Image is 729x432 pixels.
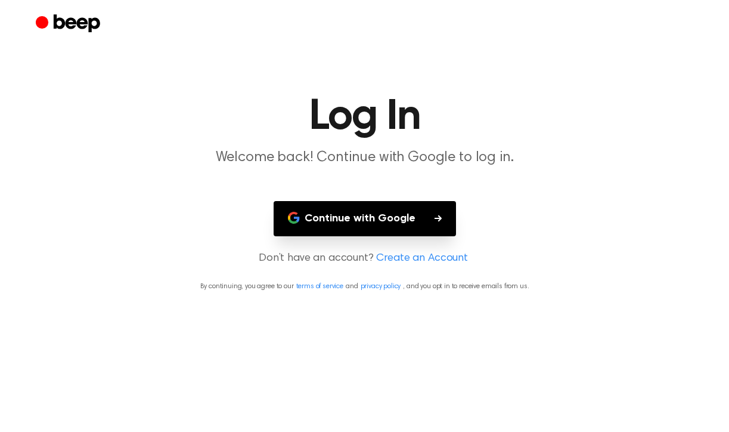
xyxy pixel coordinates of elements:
p: By continuing, you agree to our and , and you opt in to receive emails from us. [14,281,715,292]
h1: Log In [60,95,670,138]
a: Create an Account [376,251,468,267]
p: Don’t have an account? [14,251,715,267]
a: Beep [36,13,103,36]
p: Welcome back! Continue with Google to log in. [136,148,594,168]
button: Continue with Google [274,201,456,236]
a: privacy policy [361,283,401,290]
a: terms of service [296,283,343,290]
